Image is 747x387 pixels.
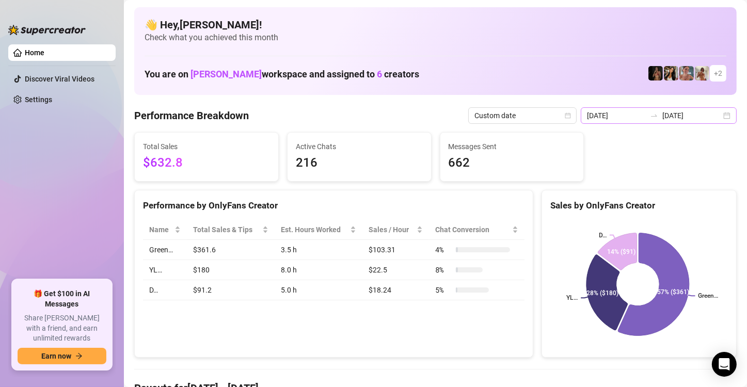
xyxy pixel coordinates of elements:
[648,66,663,80] img: D
[362,260,429,280] td: $22.5
[474,108,570,123] span: Custom date
[145,69,419,80] h1: You are on workspace and assigned to creators
[187,220,274,240] th: Total Sales & Tips
[187,260,274,280] td: $180
[587,110,646,121] input: Start date
[664,66,678,80] img: AD
[296,153,423,173] span: 216
[695,66,709,80] img: Green
[143,260,187,280] td: YL…
[25,49,44,57] a: Home
[377,69,382,79] span: 6
[369,224,415,235] span: Sales / Hour
[662,110,721,121] input: End date
[143,153,270,173] span: $632.8
[712,352,737,377] div: Open Intercom Messenger
[550,199,728,213] div: Sales by OnlyFans Creator
[134,108,249,123] h4: Performance Breakdown
[650,111,658,120] span: to
[41,352,71,360] span: Earn now
[18,348,106,364] button: Earn nowarrow-right
[679,66,694,80] img: YL
[362,280,429,300] td: $18.24
[650,111,658,120] span: swap-right
[275,260,362,280] td: 8.0 h
[193,224,260,235] span: Total Sales & Tips
[449,153,576,173] span: 662
[25,95,52,104] a: Settings
[143,141,270,152] span: Total Sales
[25,75,94,83] a: Discover Viral Videos
[429,220,525,240] th: Chat Conversion
[145,18,726,32] h4: 👋 Hey, [PERSON_NAME] !
[714,68,722,79] span: + 2
[190,69,262,79] span: [PERSON_NAME]
[145,32,726,43] span: Check what you achieved this month
[143,199,525,213] div: Performance by OnlyFans Creator
[18,289,106,309] span: 🎁 Get $100 in AI Messages
[435,244,452,255] span: 4 %
[296,141,423,152] span: Active Chats
[435,284,452,296] span: 5 %
[275,280,362,300] td: 5.0 h
[599,232,607,239] text: D…
[143,280,187,300] td: D…
[566,295,578,302] text: YL…
[8,25,86,35] img: logo-BBDzfeDw.svg
[149,224,172,235] span: Name
[75,352,83,360] span: arrow-right
[362,240,429,260] td: $103.31
[435,224,510,235] span: Chat Conversion
[18,313,106,344] span: Share [PERSON_NAME] with a friend, and earn unlimited rewards
[362,220,429,240] th: Sales / Hour
[187,240,274,260] td: $361.6
[143,240,187,260] td: Green…
[281,224,348,235] div: Est. Hours Worked
[143,220,187,240] th: Name
[449,141,576,152] span: Messages Sent
[565,112,571,119] span: calendar
[275,240,362,260] td: 3.5 h
[187,280,274,300] td: $91.2
[698,293,718,300] text: Green…
[435,264,452,276] span: 8 %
